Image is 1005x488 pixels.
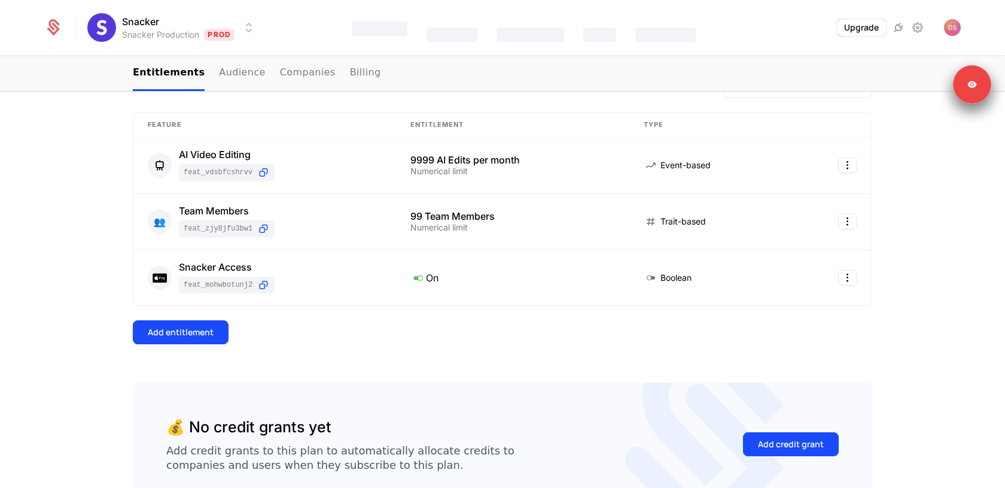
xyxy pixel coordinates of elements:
[410,155,615,165] div: 9999 AI Edits per month
[410,270,615,286] div: On
[133,320,229,344] button: Add entitlement
[410,211,615,221] div: 99 Team Members
[133,56,872,91] nav: Main
[660,272,692,284] span: Boolean
[179,262,275,272] div: Snacker Access
[396,113,629,138] th: Entitlement
[87,13,116,42] img: Snacker
[838,270,857,286] button: Select action
[891,20,906,35] a: Integrations
[583,28,616,42] div: Events
[280,56,336,91] a: Companies
[91,14,256,41] button: Select environment
[352,22,407,36] div: Features
[410,223,615,232] div: Numerical limit
[660,216,706,228] span: Trait-based
[184,280,252,290] span: feat_MohwboTUnJ2
[427,28,477,42] div: Catalog
[838,214,857,229] button: Select action
[219,56,266,91] a: Audience
[838,157,857,173] button: Select action
[148,326,214,338] div: Add entitlement
[837,19,886,36] button: Upgrade
[743,432,839,456] button: Add credit grant
[910,20,925,35] a: Settings
[184,168,252,177] span: feat_VdsBfcshrvV
[166,416,331,439] div: 💰 No credit grants yet
[166,444,514,472] div: Add credit grants to this plan to automatically allocate credits to companies and users when they...
[133,113,396,138] th: Feature
[635,28,696,42] div: Components
[122,14,159,29] span: Snacker
[133,56,381,91] ul: Choose Sub Page
[944,19,961,36] button: Open user button
[758,438,824,450] div: Add credit grant
[179,206,275,216] div: Team Members
[410,167,615,175] div: Numerical limit
[122,29,199,41] div: Snacker Production
[350,56,381,91] a: Billing
[497,28,564,42] div: Companies
[944,19,961,36] img: Doug Silkstone
[133,56,205,91] a: Entitlements
[179,150,275,159] div: AI Video Editing
[148,210,172,234] div: 👥
[204,29,234,41] span: Prod
[184,224,252,234] span: feat_ZJY8jfu3BW1
[660,159,711,171] span: Event-based
[629,113,791,138] th: Type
